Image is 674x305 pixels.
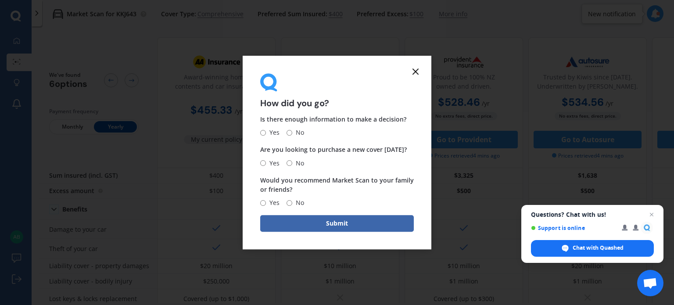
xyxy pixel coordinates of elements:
span: Chat with Quashed [573,244,624,252]
a: Open chat [637,270,663,296]
span: Yes [266,128,280,138]
span: Is there enough information to make a decision? [260,115,406,124]
span: No [292,197,304,208]
span: Are you looking to purchase a new cover [DATE]? [260,146,407,154]
input: No [287,160,292,166]
span: No [292,158,304,169]
span: Yes [266,158,280,169]
span: Yes [266,197,280,208]
input: Yes [260,130,266,136]
span: Questions? Chat with us! [531,211,654,218]
span: No [292,128,304,138]
span: Would you recommend Market Scan to your family or friends? [260,176,414,194]
button: Submit [260,215,414,232]
span: Support is online [531,225,616,231]
input: Yes [260,200,266,206]
input: No [287,130,292,136]
input: Yes [260,160,266,166]
span: Chat with Quashed [531,240,654,257]
div: How did you go? [260,73,414,108]
input: No [287,200,292,206]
